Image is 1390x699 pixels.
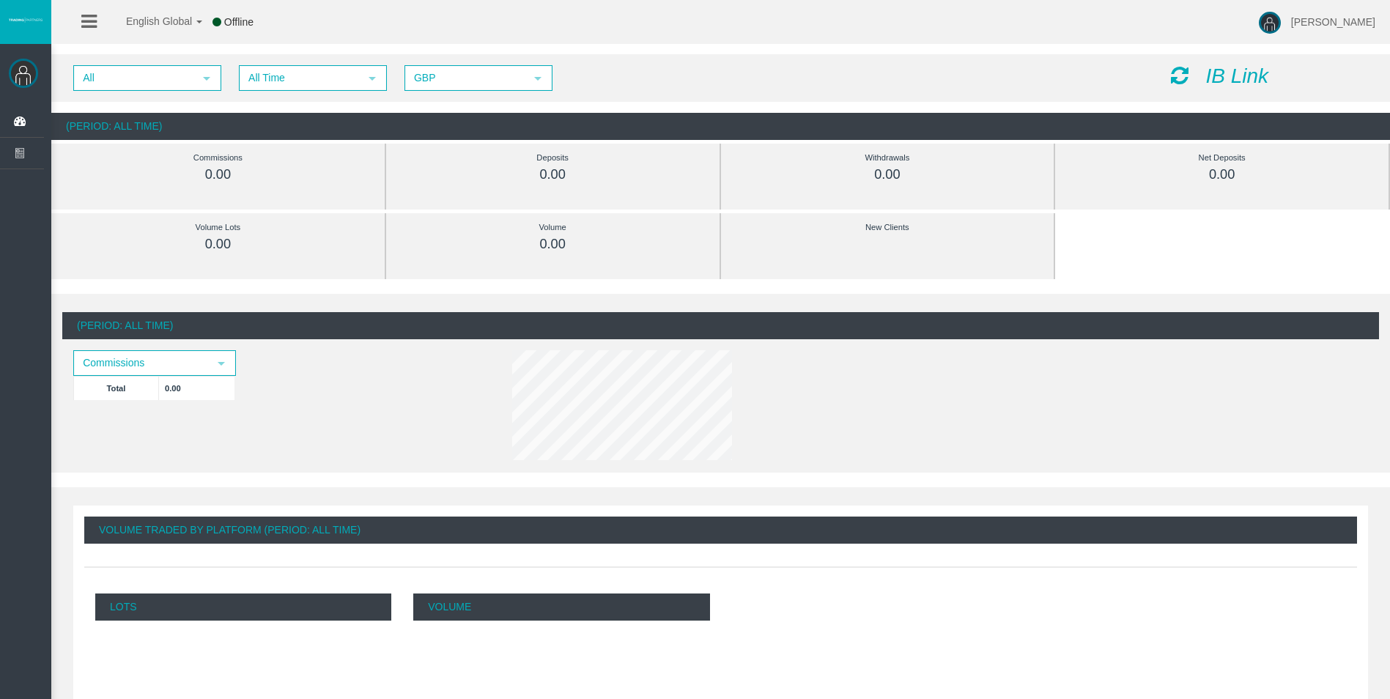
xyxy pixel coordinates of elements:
span: All [75,67,193,89]
p: Lots [95,593,391,621]
span: select [366,73,378,84]
span: select [201,73,212,84]
td: 0.00 [159,376,235,400]
div: 0.00 [419,236,687,253]
div: (Period: All Time) [51,113,1390,140]
span: Offline [224,16,254,28]
div: New Clients [754,219,1021,236]
div: 0.00 [419,166,687,183]
i: Reload Dashboard [1171,65,1188,86]
div: Volume [419,219,687,236]
span: GBP [406,67,525,89]
span: [PERSON_NAME] [1291,16,1375,28]
div: (Period: All Time) [62,312,1379,339]
div: Net Deposits [1088,149,1356,166]
div: Withdrawals [754,149,1021,166]
td: Total [74,376,159,400]
i: IB Link [1205,64,1268,87]
div: 0.00 [84,166,352,183]
div: Commissions [84,149,352,166]
span: select [532,73,544,84]
img: user-image [1259,12,1281,34]
div: Volume Traded By Platform (Period: All Time) [84,517,1357,544]
img: logo.svg [7,17,44,23]
span: select [215,358,227,369]
span: Commissions [75,352,208,374]
div: Deposits [419,149,687,166]
div: 0.00 [754,166,1021,183]
span: English Global [107,15,192,27]
div: Volume Lots [84,219,352,236]
div: 0.00 [84,236,352,253]
div: 0.00 [1088,166,1356,183]
p: Volume [413,593,709,621]
span: All Time [240,67,359,89]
